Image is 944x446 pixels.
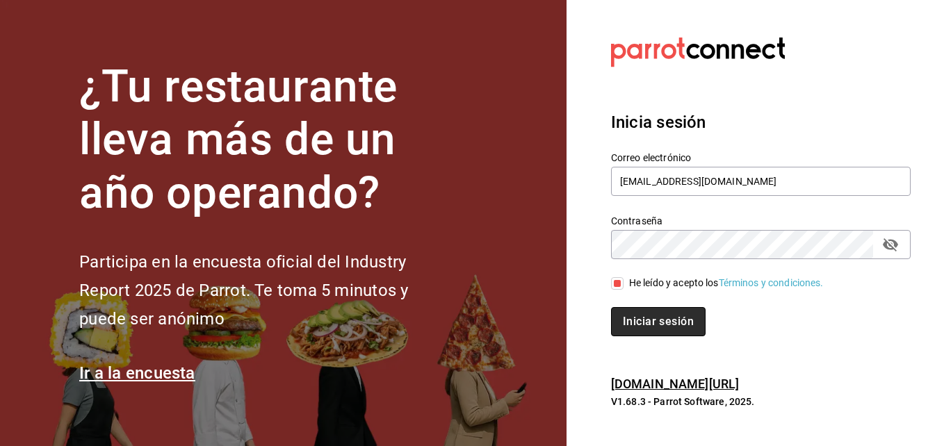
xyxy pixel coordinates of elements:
p: V1.68.3 - Parrot Software, 2025. [611,395,911,408]
a: [DOMAIN_NAME][URL] [611,377,739,391]
div: He leído y acepto los [629,276,824,290]
h2: Participa en la encuesta oficial del Industry Report 2025 de Parrot. Te toma 5 minutos y puede se... [79,248,455,333]
h3: Inicia sesión [611,110,911,135]
button: Iniciar sesión [611,307,706,336]
button: passwordField [879,233,902,256]
a: Términos y condiciones. [719,277,824,288]
h1: ¿Tu restaurante lleva más de un año operando? [79,60,455,220]
a: Ir a la encuesta [79,363,195,383]
label: Correo electrónico [611,152,911,162]
label: Contraseña [611,215,911,225]
input: Ingresa tu correo electrónico [611,167,911,196]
